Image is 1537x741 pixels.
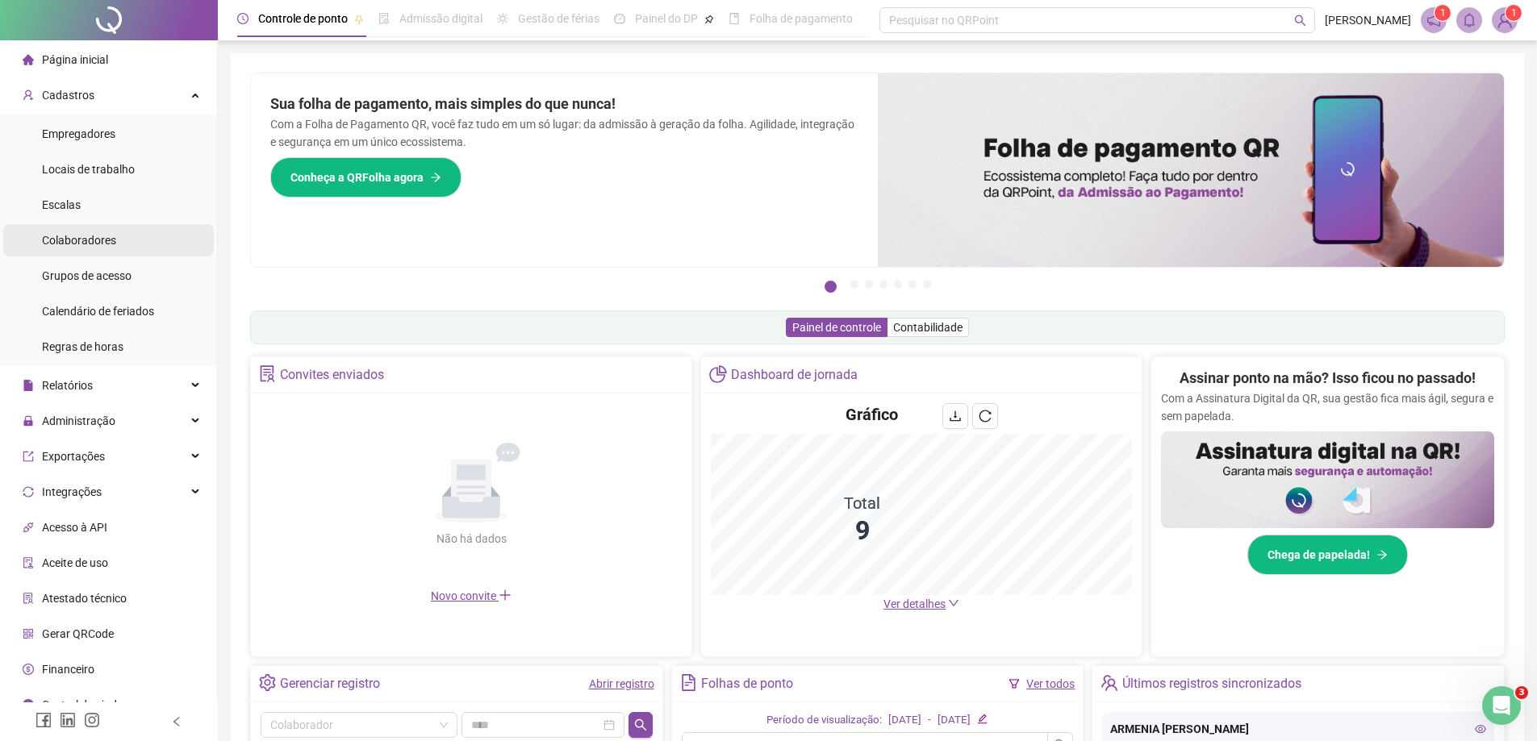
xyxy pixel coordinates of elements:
span: solution [259,365,276,382]
span: pie-chart [709,365,726,382]
span: linkedin [60,712,76,728]
span: plus [499,589,512,602]
span: search [1294,15,1306,27]
span: home [23,54,34,65]
span: Financeiro [42,663,94,676]
div: Gerenciar registro [280,670,380,697]
span: file-done [378,13,390,24]
sup: Atualize o seu contato no menu Meus Dados [1506,5,1522,21]
h2: Assinar ponto na mão? Isso ficou no passado! [1180,367,1476,389]
a: Ver todos [1026,677,1075,690]
button: Chega de papelada! [1247,535,1408,575]
div: Dashboard de jornada [731,361,858,389]
img: banner%2F02c71560-61a6-44d4-94b9-c8ab97240462.png [1161,431,1494,528]
span: export [23,451,34,462]
div: - [928,712,931,729]
span: setting [259,674,276,691]
span: Controle de ponto [258,12,348,25]
button: 7 [923,281,931,289]
span: user-add [23,90,34,101]
span: Regras de horas [42,340,123,353]
span: Relatórios [42,379,93,392]
span: Aceite de uso [42,556,108,569]
button: 4 [879,281,888,289]
span: 1 [1511,7,1517,19]
span: Contabilidade [893,321,963,334]
span: sun [497,13,508,24]
span: Exportações [42,450,105,463]
a: Abrir registro [589,677,654,690]
span: 1 [1440,7,1446,19]
span: Gerar QRCode [42,627,114,640]
img: banner%2F8d14a306-6205-4263-8e5b-06e9a85ad873.png [878,73,1505,267]
span: Chega de papelada! [1268,546,1370,564]
span: download [949,410,962,423]
span: Grupos de acesso [42,269,132,282]
span: edit [977,714,988,724]
span: Calendário de feriados [42,305,154,318]
span: book [729,13,740,24]
a: Ver detalhes down [883,597,959,610]
div: Período de visualização: [766,712,882,729]
span: file-text [680,674,697,691]
span: Página inicial [42,53,108,66]
span: down [948,597,959,609]
span: arrow-right [430,172,441,183]
span: pushpin [704,15,714,24]
span: api [23,522,34,533]
span: solution [23,593,34,604]
span: facebook [36,712,52,728]
span: audit [23,557,34,568]
span: dollar [23,664,34,675]
span: bell [1462,13,1476,27]
h4: Gráfico [846,403,898,426]
span: [PERSON_NAME] [1325,11,1411,29]
button: 6 [908,281,917,289]
span: Colaboradores [42,234,116,247]
span: Escalas [42,198,81,211]
button: 3 [865,281,873,289]
div: Últimos registros sincronizados [1122,670,1301,697]
span: clock-circle [237,13,249,24]
p: Com a Folha de Pagamento QR, você faz tudo em um só lugar: da admissão à geração da folha. Agilid... [270,115,858,151]
span: search [634,718,647,731]
span: Novo convite [431,589,512,602]
span: info-circle [23,699,34,710]
div: [DATE] [938,712,971,729]
button: 2 [850,281,858,289]
sup: 1 [1435,5,1451,21]
iframe: Intercom live chat [1482,686,1521,725]
div: Convites enviados [280,361,384,389]
div: [DATE] [888,712,921,729]
span: 3 [1515,686,1528,699]
span: Painel de controle [792,321,881,334]
span: left [171,716,182,727]
span: dashboard [614,13,625,24]
span: Conheça a QRFolha agora [290,169,424,186]
span: lock [23,415,34,427]
span: arrow-right [1376,549,1388,560]
h2: Sua folha de pagamento, mais simples do que nunca! [270,93,858,115]
span: Admissão digital [399,12,482,25]
span: Atestado técnico [42,592,127,605]
span: Cadastros [42,89,94,102]
span: Painel do DP [635,12,698,25]
span: Empregadores [42,127,115,140]
button: Conheça a QRFolha agora [270,157,462,198]
span: instagram [84,712,100,728]
span: Administração [42,414,115,427]
span: Ver detalhes [883,597,946,610]
span: qrcode [23,628,34,639]
span: Integrações [42,485,102,498]
span: Central de ajuda [42,698,123,711]
span: eye [1475,723,1486,735]
div: Não há dados [397,530,545,547]
p: Com a Assinatura Digital da QR, sua gestão fica mais ágil, segura e sem papelada. [1161,389,1494,425]
span: notification [1426,13,1441,27]
button: 5 [894,281,902,289]
img: 63111 [1493,8,1517,32]
button: 1 [825,281,837,293]
span: Locais de trabalho [42,163,135,176]
div: ARMENIA [PERSON_NAME] [1110,720,1486,738]
span: sync [23,486,34,497]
